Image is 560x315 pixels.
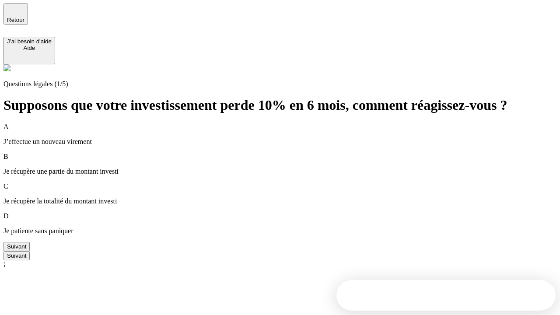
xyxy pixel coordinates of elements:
[530,285,551,306] iframe: Intercom live chat
[3,3,28,24] button: Retour
[3,64,10,71] img: alexis.png
[3,138,556,146] p: J’effectue un nouveau virement
[3,123,556,131] p: A
[3,251,30,260] button: Suivant
[336,280,556,311] iframe: Intercom live chat discovery launcher
[7,45,52,51] div: Aide
[3,197,556,205] p: Je récupère la totalité du montant investi
[3,260,556,267] div: ;
[3,97,556,113] h1: Supposons que votre investissement perde 10% en 6 mois, comment réagissez-vous ?
[3,182,556,190] p: C
[3,168,556,175] p: Je récupère une partie du montant investi
[3,37,55,64] button: J’ai besoin d'aideAide
[3,153,556,161] p: B
[3,80,556,88] p: Questions légales (1/5)
[7,38,52,45] div: J’ai besoin d'aide
[3,212,556,220] p: D
[7,243,26,250] div: Suivant
[7,17,24,23] span: Retour
[7,252,26,259] div: Suivant
[3,227,556,235] p: Je patiente sans paniquer
[3,242,30,251] button: Suivant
